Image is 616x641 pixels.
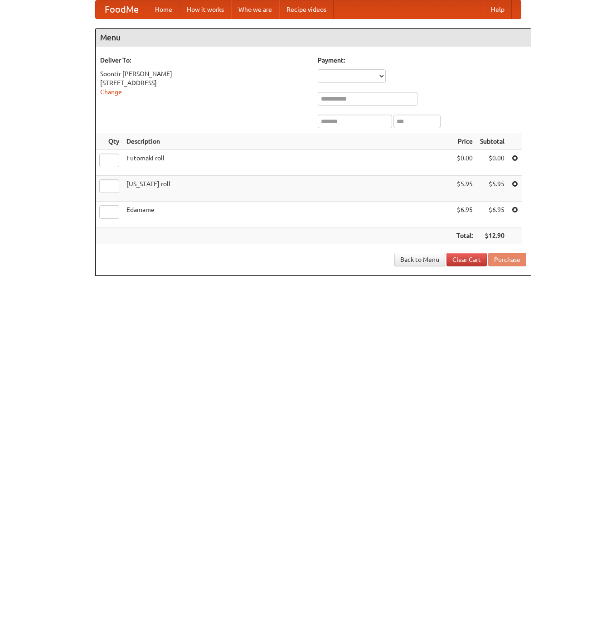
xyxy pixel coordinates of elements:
[96,133,123,150] th: Qty
[123,176,453,202] td: [US_STATE] roll
[96,29,531,47] h4: Menu
[123,150,453,176] td: Futomaki roll
[100,88,122,96] a: Change
[476,202,508,227] td: $6.95
[148,0,179,19] a: Home
[100,78,309,87] div: [STREET_ADDRESS]
[123,202,453,227] td: Edamame
[453,150,476,176] td: $0.00
[394,253,445,266] a: Back to Menu
[279,0,334,19] a: Recipe videos
[231,0,279,19] a: Who we are
[100,69,309,78] div: Soontir [PERSON_NAME]
[446,253,487,266] a: Clear Cart
[453,227,476,244] th: Total:
[476,176,508,202] td: $5.95
[179,0,231,19] a: How it works
[476,150,508,176] td: $0.00
[453,133,476,150] th: Price
[96,0,148,19] a: FoodMe
[476,227,508,244] th: $12.90
[484,0,512,19] a: Help
[123,133,453,150] th: Description
[453,176,476,202] td: $5.95
[453,202,476,227] td: $6.95
[476,133,508,150] th: Subtotal
[488,253,526,266] button: Purchase
[100,56,309,65] h5: Deliver To:
[318,56,526,65] h5: Payment:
